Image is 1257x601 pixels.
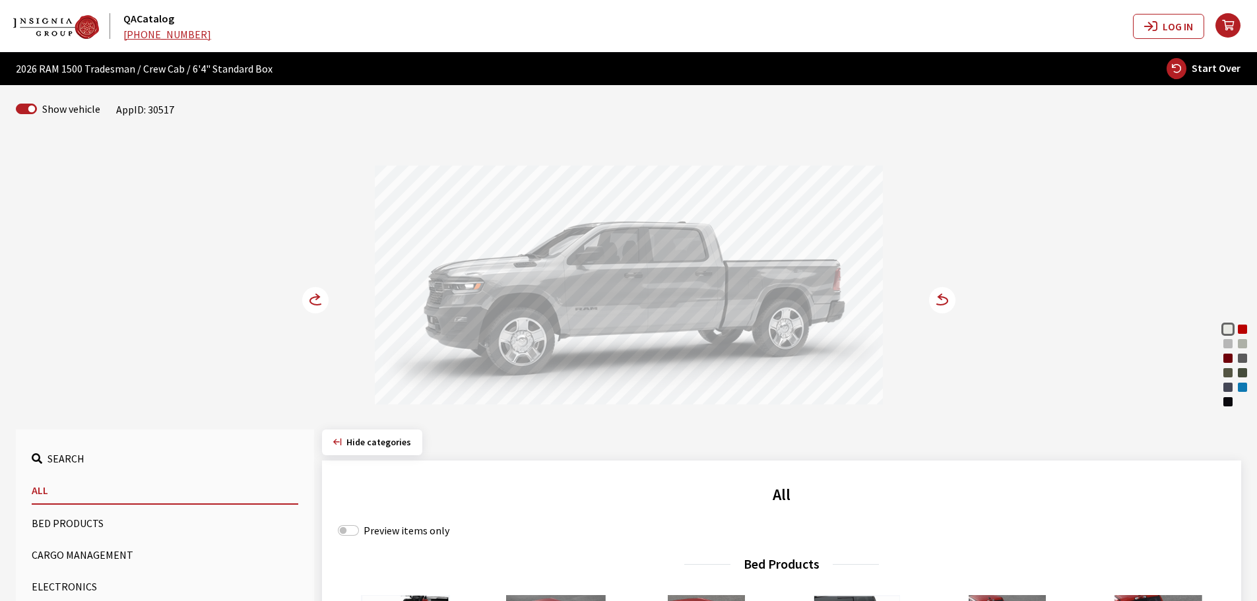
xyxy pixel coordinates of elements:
div: Billet Silver Metallic [1221,337,1235,350]
div: Forged Blue Metallic [1221,381,1235,394]
button: your cart [1215,3,1257,49]
div: AppID: 30517 [116,102,174,117]
label: Preview items only [364,522,449,538]
div: Silver Zynith [1236,337,1249,350]
label: Show vehicle [42,101,100,117]
button: All [32,477,298,505]
span: Search [48,452,84,465]
div: Diamond Black Crystal [1221,395,1235,408]
div: Serrano Green Metallic [1236,366,1249,379]
button: Hide categories [322,429,422,455]
button: Log In [1133,14,1204,39]
button: Cargo Management [32,542,298,568]
a: [PHONE_NUMBER] [123,28,211,41]
img: Dashboard [13,15,99,39]
div: Delmonico Red Pearl [1221,352,1235,365]
a: QACatalog logo [13,13,121,38]
div: Hydro Blue Pearl Coat [1236,381,1249,394]
button: Bed Products [32,510,298,536]
span: Click to hide category section. [346,436,411,448]
div: Granite Crystal Metallic [1236,352,1249,365]
span: Start Over [1192,61,1241,75]
button: Electronics [32,573,298,600]
span: 2026 RAM 1500 Tradesman / Crew Cab / 6'4" Standard Box [16,61,273,77]
h3: Bed Products [338,554,1225,574]
h2: All [338,483,1225,507]
a: QACatalog [123,12,174,25]
button: Start Over [1166,57,1241,80]
div: Canyon Lake [1221,366,1235,379]
div: Molten Red Pearl [1236,323,1249,336]
div: Bright White [1221,323,1235,336]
